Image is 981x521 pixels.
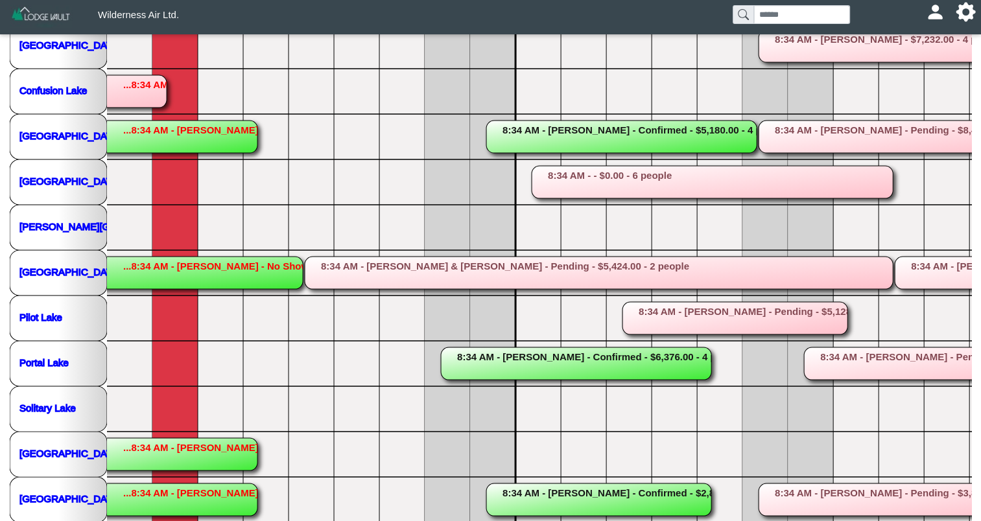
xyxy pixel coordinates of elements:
[19,356,69,367] a: Portal Lake
[19,130,121,141] a: [GEOGRAPHIC_DATA]
[19,84,87,95] a: Confusion Lake
[19,220,201,231] a: [PERSON_NAME][GEOGRAPHIC_DATA]
[738,9,748,19] svg: search
[930,7,940,17] svg: person fill
[19,175,121,186] a: [GEOGRAPHIC_DATA]
[19,402,76,413] a: Solitary Lake
[19,39,121,50] a: [GEOGRAPHIC_DATA]
[10,5,72,28] img: Z
[961,7,971,17] svg: gear fill
[19,311,62,322] a: Pilot Lake
[19,447,121,458] a: [GEOGRAPHIC_DATA]
[19,266,121,277] a: [GEOGRAPHIC_DATA]
[19,492,121,504] a: [GEOGRAPHIC_DATA]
